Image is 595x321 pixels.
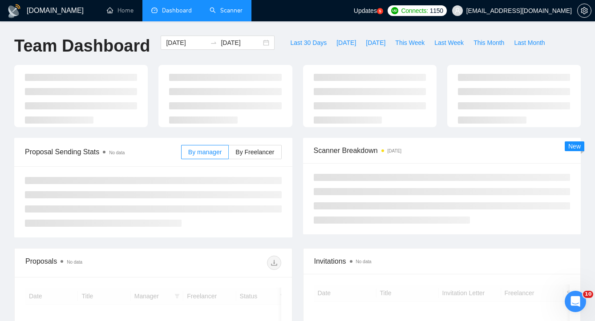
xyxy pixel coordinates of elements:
[67,260,82,265] span: No data
[7,4,21,18] img: logo
[565,291,586,312] iframe: Intercom live chat
[390,36,429,50] button: This Week
[577,4,591,18] button: setting
[395,38,425,48] span: This Week
[434,38,464,48] span: Last Week
[578,7,591,14] span: setting
[469,36,509,50] button: This Month
[332,36,361,50] button: [DATE]
[356,259,372,264] span: No data
[221,38,261,48] input: End date
[210,39,217,46] span: swap-right
[577,7,591,14] a: setting
[429,36,469,50] button: Last Week
[366,38,385,48] span: [DATE]
[391,7,398,14] img: upwork-logo.png
[474,38,504,48] span: This Month
[361,36,390,50] button: [DATE]
[166,38,206,48] input: Start date
[210,7,243,14] a: searchScanner
[285,36,332,50] button: Last 30 Days
[454,8,461,14] span: user
[314,256,570,267] span: Invitations
[336,38,356,48] span: [DATE]
[235,148,274,156] span: By Freelancer
[151,7,158,13] span: dashboard
[314,145,571,156] span: Scanner Breakdown
[25,146,181,157] span: Proposal Sending Stats
[14,36,150,56] h1: Team Dashboard
[107,7,134,14] a: homeHome
[162,7,192,14] span: Dashboard
[430,6,443,16] span: 1150
[354,7,377,14] span: Updates
[388,148,401,153] time: [DATE]
[401,6,428,16] span: Connects:
[379,9,381,13] text: 5
[509,36,550,50] button: Last Month
[188,148,222,156] span: By manager
[109,150,125,155] span: No data
[25,256,153,270] div: Proposals
[377,8,383,14] a: 5
[210,39,217,46] span: to
[583,291,593,298] span: 10
[568,143,581,150] span: New
[514,38,545,48] span: Last Month
[290,38,327,48] span: Last 30 Days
